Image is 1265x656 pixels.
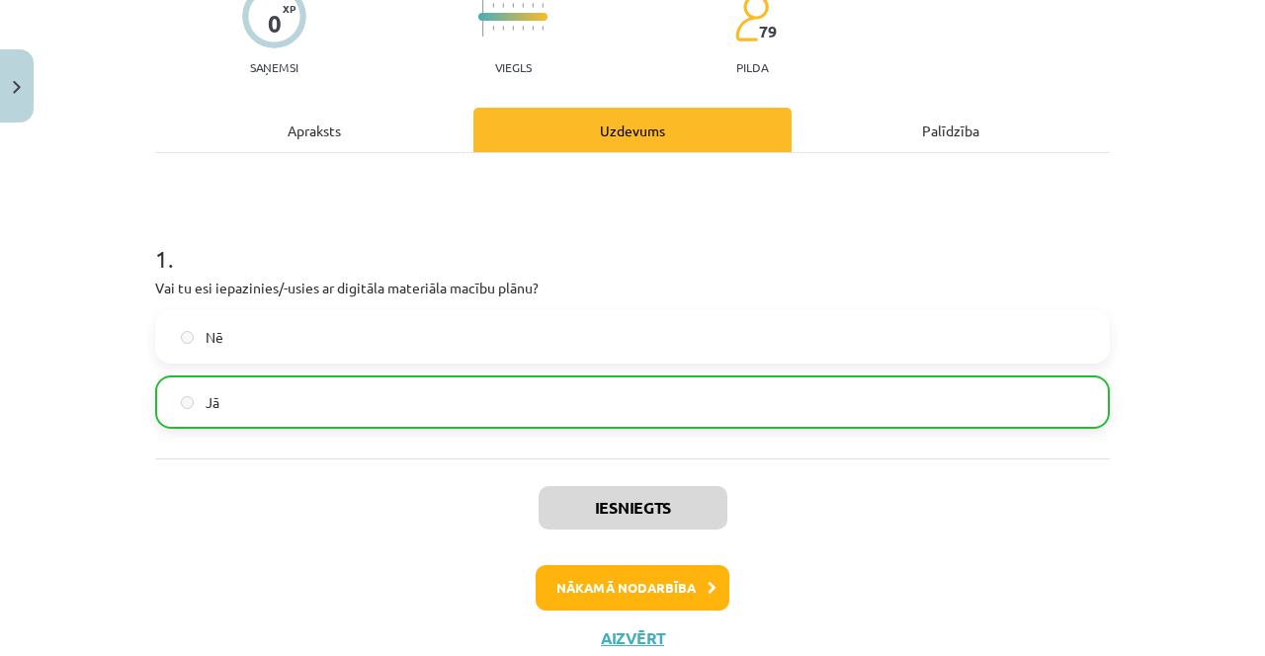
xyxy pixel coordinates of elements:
img: icon-short-line-57e1e144782c952c97e751825c79c345078a6d821885a25fce030b3d8c18986b.svg [502,3,504,8]
img: icon-short-line-57e1e144782c952c97e751825c79c345078a6d821885a25fce030b3d8c18986b.svg [532,3,534,8]
button: Iesniegts [539,486,727,530]
img: icon-short-line-57e1e144782c952c97e751825c79c345078a6d821885a25fce030b3d8c18986b.svg [512,26,514,31]
p: Vai tu esi iepazinies/-usies ar digitāla materiāla macību plānu? [155,278,1110,298]
p: Saņemsi [242,60,306,74]
input: Jā [181,396,194,409]
img: icon-short-line-57e1e144782c952c97e751825c79c345078a6d821885a25fce030b3d8c18986b.svg [522,3,524,8]
img: icon-short-line-57e1e144782c952c97e751825c79c345078a6d821885a25fce030b3d8c18986b.svg [492,3,494,8]
img: icon-short-line-57e1e144782c952c97e751825c79c345078a6d821885a25fce030b3d8c18986b.svg [502,26,504,31]
button: Aizvērt [595,628,670,648]
button: Nākamā nodarbība [536,565,729,611]
div: Apraksts [155,108,473,152]
span: Nē [206,327,223,348]
img: icon-short-line-57e1e144782c952c97e751825c79c345078a6d821885a25fce030b3d8c18986b.svg [542,3,544,8]
input: Nē [181,331,194,344]
div: 0 [268,10,282,38]
div: Uzdevums [473,108,792,152]
img: icon-short-line-57e1e144782c952c97e751825c79c345078a6d821885a25fce030b3d8c18986b.svg [542,26,544,31]
p: pilda [736,60,768,74]
img: icon-short-line-57e1e144782c952c97e751825c79c345078a6d821885a25fce030b3d8c18986b.svg [492,26,494,31]
img: icon-short-line-57e1e144782c952c97e751825c79c345078a6d821885a25fce030b3d8c18986b.svg [512,3,514,8]
span: XP [283,3,295,14]
p: Viegls [495,60,532,74]
h1: 1 . [155,210,1110,272]
img: icon-short-line-57e1e144782c952c97e751825c79c345078a6d821885a25fce030b3d8c18986b.svg [522,26,524,31]
img: icon-short-line-57e1e144782c952c97e751825c79c345078a6d821885a25fce030b3d8c18986b.svg [532,26,534,31]
span: Jā [206,392,219,413]
img: icon-close-lesson-0947bae3869378f0d4975bcd49f059093ad1ed9edebbc8119c70593378902aed.svg [13,81,21,94]
span: 79 [759,23,777,41]
div: Palīdzība [792,108,1110,152]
